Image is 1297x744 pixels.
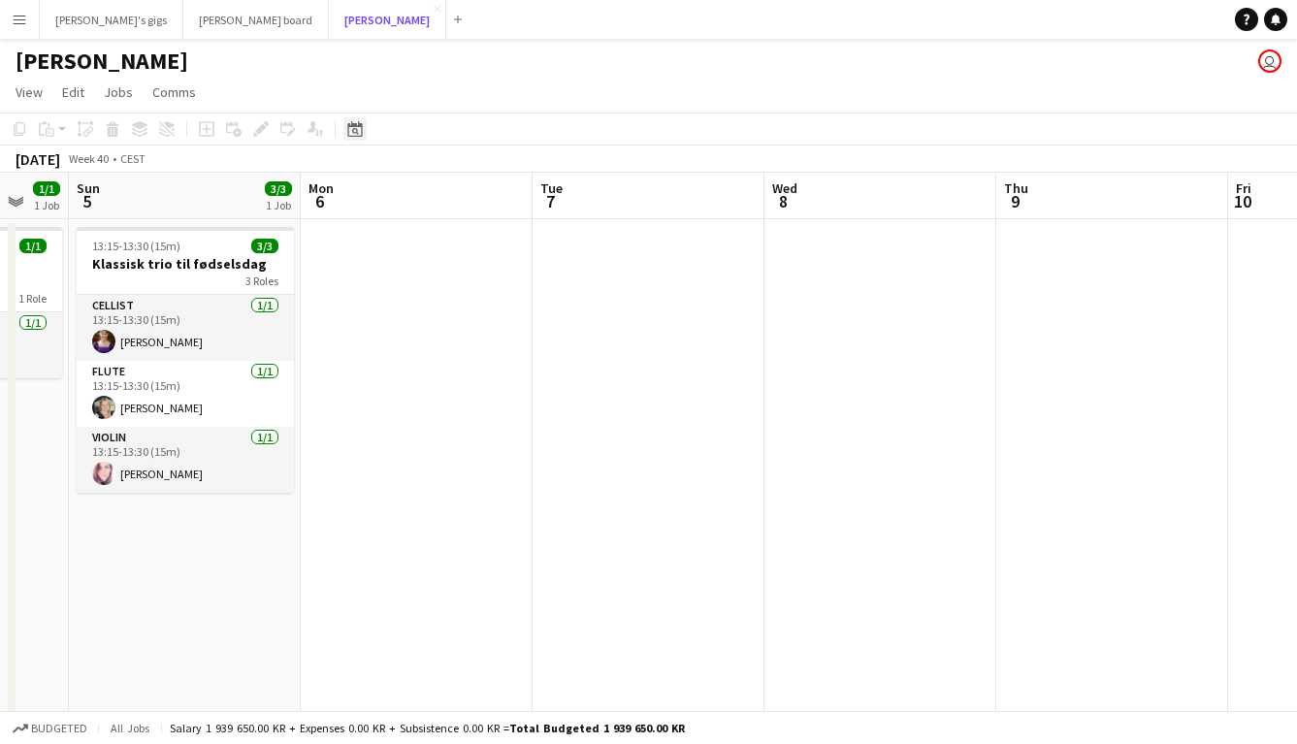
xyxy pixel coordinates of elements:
div: CEST [120,151,146,166]
app-card-role: Cellist1/113:15-13:30 (15m)[PERSON_NAME] [77,295,294,361]
span: All jobs [107,721,153,735]
span: Budgeted [31,722,87,735]
span: 5 [74,190,100,212]
button: [PERSON_NAME] board [183,1,329,39]
span: 9 [1001,190,1028,212]
span: Comms [152,83,196,101]
span: Total Budgeted 1 939 650.00 KR [509,721,685,735]
a: Edit [54,80,92,105]
span: 6 [306,190,334,212]
button: [PERSON_NAME] [329,1,446,39]
a: View [8,80,50,105]
span: Edit [62,83,84,101]
span: 3/3 [265,181,292,196]
app-card-role: Violin1/113:15-13:30 (15m)[PERSON_NAME] [77,427,294,493]
span: Wed [772,179,797,197]
span: 10 [1233,190,1251,212]
span: 8 [769,190,797,212]
span: Mon [308,179,334,197]
span: 3/3 [251,239,278,253]
h1: [PERSON_NAME] [16,47,188,76]
a: Jobs [96,80,141,105]
span: 3 Roles [245,274,278,288]
span: Jobs [104,83,133,101]
a: Comms [145,80,204,105]
app-card-role: Flute1/113:15-13:30 (15m)[PERSON_NAME] [77,361,294,427]
span: 1/1 [33,181,60,196]
span: View [16,83,43,101]
div: 1 Job [266,198,291,212]
div: [DATE] [16,149,60,169]
app-job-card: 13:15-13:30 (15m)3/3Klassisk trio til fødselsdag3 RolesCellist1/113:15-13:30 (15m)[PERSON_NAME]Fl... [77,227,294,493]
span: 13:15-13:30 (15m) [92,239,180,253]
div: Salary 1 939 650.00 KR + Expenses 0.00 KR + Subsistence 0.00 KR = [170,721,685,735]
span: Fri [1236,179,1251,197]
span: 1 Role [18,291,47,306]
span: 7 [537,190,563,212]
span: Thu [1004,179,1028,197]
span: 1/1 [19,239,47,253]
button: [PERSON_NAME]'s gigs [40,1,183,39]
span: Sun [77,179,100,197]
app-user-avatar: Asger Søgaard Hajslund [1258,49,1281,73]
h3: Klassisk trio til fødselsdag [77,255,294,273]
div: 1 Job [34,198,59,212]
button: Budgeted [10,718,90,739]
span: Tue [540,179,563,197]
span: Week 40 [64,151,113,166]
